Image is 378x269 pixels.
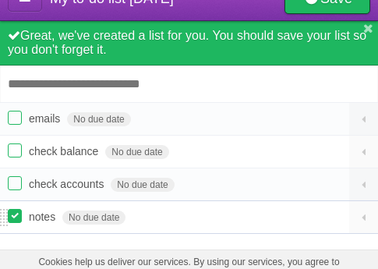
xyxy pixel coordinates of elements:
[29,145,103,158] span: check balance
[67,112,130,126] span: No due date
[29,178,108,190] span: check accounts
[8,209,22,223] label: Done
[105,145,168,159] span: No due date
[29,211,59,223] span: notes
[62,211,125,225] span: No due date
[111,178,174,192] span: No due date
[8,143,22,158] label: Done
[8,176,22,190] label: Done
[8,111,22,125] label: Done
[29,112,64,125] span: emails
